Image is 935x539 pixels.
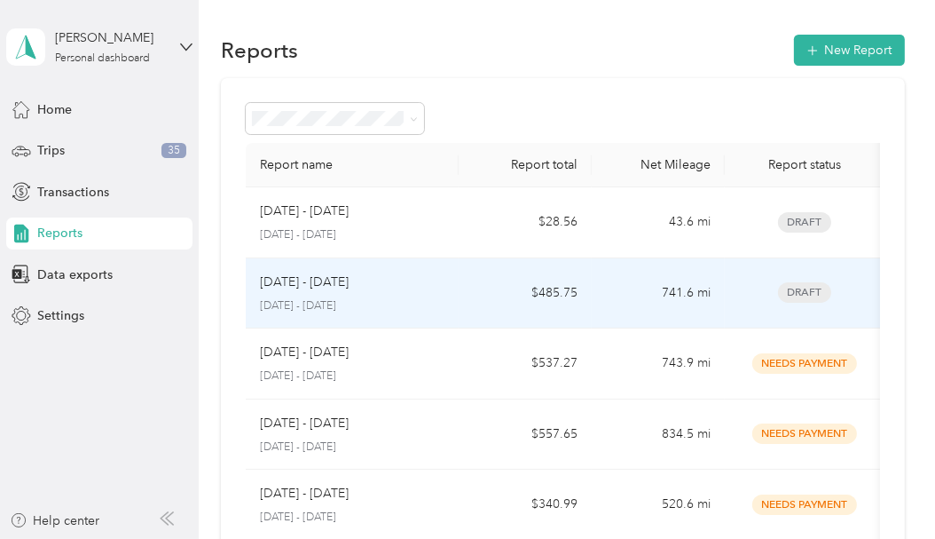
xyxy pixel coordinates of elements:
[592,258,725,329] td: 741.6 mi
[246,143,459,187] th: Report name
[592,400,725,471] td: 834.5 mi
[592,187,725,258] td: 43.6 mi
[739,157,870,172] div: Report status
[592,143,725,187] th: Net Mileage
[752,495,857,515] span: Needs Payment
[55,28,166,47] div: [PERSON_NAME]
[37,141,65,160] span: Trips
[260,369,444,384] p: [DATE] - [DATE]
[778,212,831,233] span: Draft
[459,329,592,400] td: $537.27
[260,202,349,221] p: [DATE] - [DATE]
[459,258,592,329] td: $485.75
[592,329,725,400] td: 743.9 mi
[260,510,444,526] p: [DATE] - [DATE]
[10,511,100,530] button: Help center
[37,183,109,202] span: Transactions
[836,440,935,539] iframe: Everlance-gr Chat Button Frame
[260,227,444,243] p: [DATE] - [DATE]
[37,266,113,284] span: Data exports
[459,143,592,187] th: Report total
[752,353,857,374] span: Needs Payment
[260,440,444,456] p: [DATE] - [DATE]
[260,414,349,433] p: [DATE] - [DATE]
[794,35,905,66] button: New Report
[260,484,349,503] p: [DATE] - [DATE]
[778,282,831,303] span: Draft
[260,298,444,314] p: [DATE] - [DATE]
[752,424,857,444] span: Needs Payment
[221,41,298,59] h1: Reports
[55,53,150,64] div: Personal dashboard
[37,224,82,242] span: Reports
[459,400,592,471] td: $557.65
[260,273,349,292] p: [DATE] - [DATE]
[37,306,84,325] span: Settings
[260,343,349,362] p: [DATE] - [DATE]
[37,100,72,119] span: Home
[459,187,592,258] td: $28.56
[161,143,186,159] span: 35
